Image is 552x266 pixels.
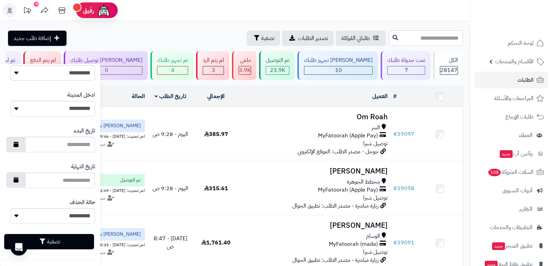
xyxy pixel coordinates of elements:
[432,51,465,80] a: الكل28147
[231,51,258,80] a: ملغي 3.9K
[475,72,548,88] a: الطلبات
[519,204,532,214] span: التقارير
[81,122,141,129] span: [PERSON_NAME] تجهيز طلبك
[71,163,95,171] label: تاريخ النهاية
[239,56,251,64] div: ملغي
[475,35,548,51] a: لوحة التحكم
[304,56,373,64] div: [PERSON_NAME] تجهيز طلبك
[393,239,414,247] a: #39091
[30,56,56,64] div: لم يتم الدفع
[171,66,174,74] span: 4
[70,199,95,207] label: حالة الحذف
[318,132,378,140] span: MyFatoorah (Apple Pay)
[335,66,342,74] span: 10
[475,90,548,107] a: المراجعات والأسئلة
[475,108,548,125] a: طلبات الإرجاع
[519,130,532,140] span: العملاء
[10,239,27,256] div: Open Intercom Messenger
[18,3,36,19] a: تحديثات المنصة
[258,51,296,80] a: تم التوصيل 23.9K
[393,239,397,247] span: #
[8,31,67,46] a: إضافة طلب جديد
[157,56,188,64] div: تم تجهيز طلبك
[505,112,534,122] span: طلبات الإرجاع
[4,234,94,249] button: تصفية
[74,127,95,135] label: تاريخ البدء
[363,139,388,148] span: توصيل شبرا
[154,234,187,251] span: [DATE] - 8:47 ص
[71,66,142,74] div: 0
[490,223,532,232] span: التطبيقات والخدمات
[347,178,380,186] span: مخطط الجوهرة
[201,239,231,247] span: 1,761.40
[440,56,458,64] div: الكل
[239,66,251,74] span: 3.9K
[157,66,188,74] div: 4
[70,56,142,64] div: [PERSON_NAME] توصيل طلبك
[207,92,225,100] a: الإجمالي
[508,38,534,48] span: لوحة التحكم
[296,51,379,80] a: [PERSON_NAME] تجهيز طلبك 10
[155,92,186,100] a: تاريخ الطلب
[518,75,534,85] span: الطلبات
[393,184,397,193] span: #
[475,182,548,199] a: أدوات التسويق
[475,237,548,254] a: تطبيق المتجرجديد
[297,147,379,156] span: جوجل - مصدر الطلب: الموقع الإلكتروني
[499,149,532,159] span: وآتس آب
[292,256,379,264] span: زيارة مباشرة - مصدر الطلب: تطبيق الجوال
[81,231,141,238] span: [PERSON_NAME] تجهيز طلبك
[475,164,548,180] a: السلات المتروكة108
[363,248,388,256] span: توصيل شبرا
[488,167,534,177] span: السلات المتروكة
[239,66,251,74] div: 3865
[393,130,397,138] span: #
[372,92,388,100] a: العميل
[494,94,534,103] span: المراجعات والأسئلة
[270,66,285,74] span: 23.9K
[393,130,414,138] a: #39097
[304,66,372,74] div: 10
[318,186,378,194] span: MyFatoorah (Apple Pay)
[261,34,274,42] span: تصفية
[212,66,215,74] span: 3
[502,186,532,195] span: أدوات التسويق
[67,91,95,99] label: ادخل المدينة
[475,201,548,217] a: التقارير
[120,177,141,184] span: تم التوصيل
[475,145,548,162] a: وآتس آبجديد
[363,194,388,202] span: توصيل شبرا
[379,51,432,80] a: تمت جدولة طلبك 7
[393,92,397,100] a: #
[500,150,513,158] span: جديد
[204,184,228,193] span: 315.61
[14,34,51,42] span: إضافة طلب جديد
[366,232,380,240] span: الوسام
[195,51,231,80] a: لم يتم الرد 3
[440,66,458,74] span: 28147
[34,2,39,7] div: 10
[83,6,94,15] span: رفيق
[149,51,195,80] a: تم تجهيز طلبك 4
[393,184,414,193] a: #39098
[387,56,425,64] div: تمت جدولة طلبك
[204,130,228,138] span: 385.97
[329,240,378,248] span: MyFatoorah (mada)
[292,202,379,210] span: زيارة مباشرة - مصدر الطلب: تطبيق الجوال
[266,66,289,74] div: 23882
[495,57,534,66] span: الأقسام والمنتجات
[97,3,111,17] img: ai-face.png
[405,66,408,74] span: 7
[203,66,224,74] div: 3
[153,130,188,138] span: اليوم - 9:28 ص
[22,51,62,80] a: لم يتم الدفع 376
[388,66,425,74] div: 7
[247,31,280,46] button: تصفية
[242,221,388,229] h3: [PERSON_NAME]
[475,127,548,144] a: العملاء
[132,92,145,100] a: الحالة
[62,51,149,80] a: [PERSON_NAME] توصيل طلبك 0
[488,169,501,176] span: 108
[153,184,188,193] span: اليوم - 9:28 ص
[203,56,224,64] div: لم يتم الرد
